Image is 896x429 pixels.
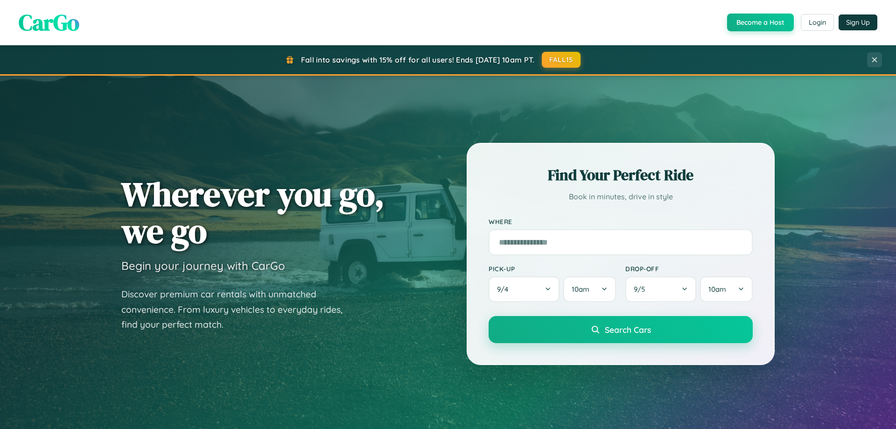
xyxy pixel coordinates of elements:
[489,218,753,225] label: Where
[572,285,589,294] span: 10am
[489,190,753,204] p: Book in minutes, drive in style
[700,276,753,302] button: 10am
[489,276,560,302] button: 9/4
[121,287,355,332] p: Discover premium car rentals with unmatched convenience. From luxury vehicles to everyday rides, ...
[634,285,650,294] span: 9 / 5
[497,285,513,294] span: 9 / 4
[489,265,616,273] label: Pick-up
[839,14,877,30] button: Sign Up
[708,285,726,294] span: 10am
[489,165,753,185] h2: Find Your Perfect Ride
[625,265,753,273] label: Drop-off
[121,259,285,273] h3: Begin your journey with CarGo
[605,324,651,335] span: Search Cars
[563,276,616,302] button: 10am
[727,14,794,31] button: Become a Host
[801,14,834,31] button: Login
[542,52,581,68] button: FALL15
[625,276,696,302] button: 9/5
[489,316,753,343] button: Search Cars
[19,7,79,38] span: CarGo
[121,176,385,249] h1: Wherever you go, we go
[301,55,535,64] span: Fall into savings with 15% off for all users! Ends [DATE] 10am PT.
